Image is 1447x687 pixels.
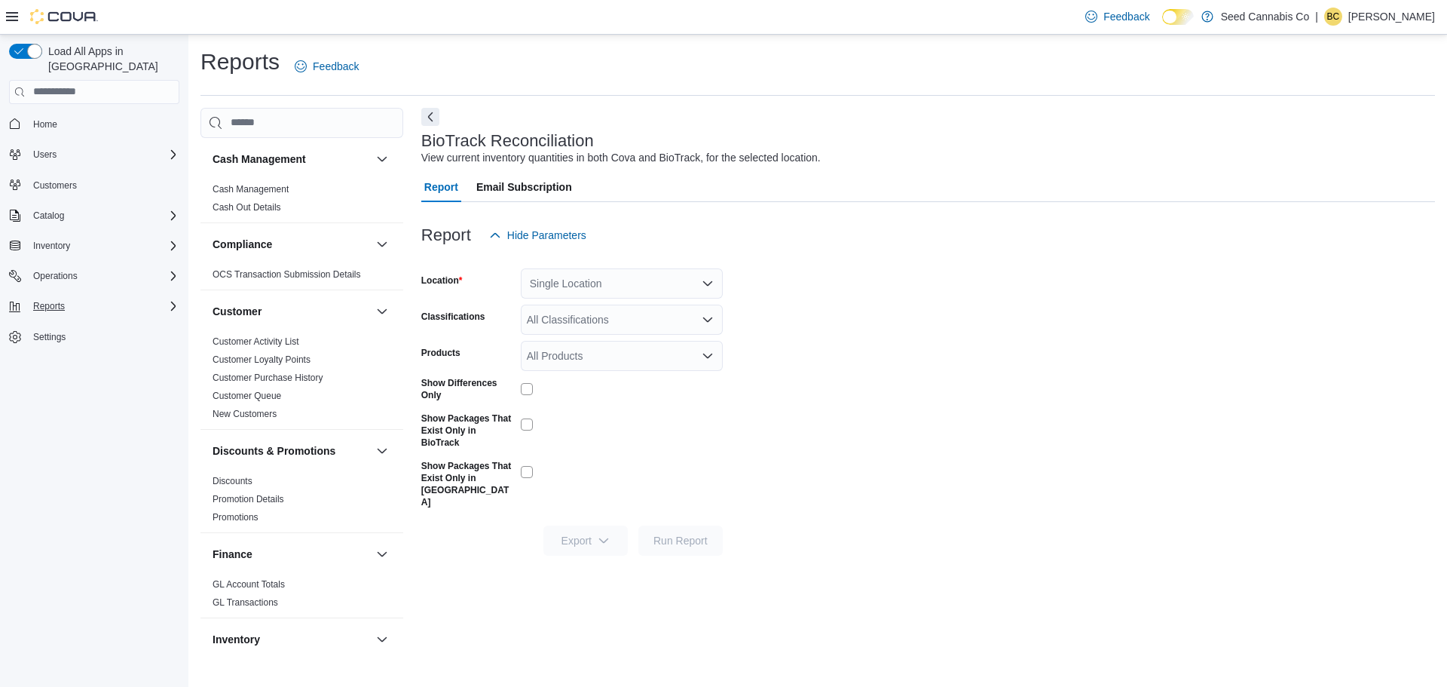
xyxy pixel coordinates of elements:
[1324,8,1342,26] div: Bonnie Caldwell
[373,630,391,649] button: Inventory
[27,146,63,164] button: Users
[1162,25,1163,26] span: Dark Mode
[33,210,64,222] span: Catalog
[421,150,821,166] div: View current inventory quantities in both Cova and BioTrack, for the selected location.
[213,597,278,608] a: GL Transactions
[213,390,281,402] span: Customer Queue
[33,331,66,343] span: Settings
[373,442,391,460] button: Discounts & Promotions
[213,597,278,609] span: GL Transactions
[3,296,185,317] button: Reports
[421,108,439,126] button: Next
[507,228,586,243] span: Hide Parameters
[27,327,179,346] span: Settings
[213,152,306,167] h3: Cash Management
[42,44,179,74] span: Load All Apps in [GEOGRAPHIC_DATA]
[373,235,391,253] button: Compliance
[552,526,619,556] span: Export
[213,184,289,195] a: Cash Management
[3,235,185,256] button: Inventory
[33,300,65,312] span: Reports
[373,150,391,168] button: Cash Management
[213,512,259,523] a: Promotions
[213,183,289,195] span: Cash Management
[373,545,391,563] button: Finance
[27,207,179,225] span: Catalog
[421,460,515,508] label: Show Packages That Exist Only in [GEOGRAPHIC_DATA]
[213,269,361,280] a: OCS Transaction Submission Details
[1221,8,1310,26] p: Seed Cannabis Co
[213,408,277,420] span: New Customers
[1327,8,1340,26] span: BC
[3,144,185,165] button: Users
[373,302,391,320] button: Customer
[421,274,463,287] label: Location
[27,297,179,315] span: Reports
[200,180,403,222] div: Cash Management
[213,152,370,167] button: Cash Management
[213,373,323,383] a: Customer Purchase History
[213,391,281,401] a: Customer Queue
[421,413,515,449] label: Show Packages That Exist Only in BioTrack
[3,326,185,348] button: Settings
[421,311,485,323] label: Classifications
[200,333,403,429] div: Customer
[200,47,280,77] h1: Reports
[213,354,311,365] a: Customer Loyalty Points
[213,409,277,419] a: New Customers
[213,336,299,348] span: Customer Activity List
[421,377,515,401] label: Show Differences Only
[213,237,272,252] h3: Compliance
[27,267,179,285] span: Operations
[30,9,98,24] img: Cova
[33,240,70,252] span: Inventory
[476,172,572,202] span: Email Subscription
[213,354,311,366] span: Customer Loyalty Points
[1162,9,1194,25] input: Dark Mode
[213,547,370,562] button: Finance
[213,268,361,281] span: OCS Transaction Submission Details
[702,350,714,362] button: Open list of options
[313,59,359,74] span: Feedback
[213,372,323,384] span: Customer Purchase History
[27,207,70,225] button: Catalog
[213,202,281,213] a: Cash Out Details
[27,115,179,133] span: Home
[213,579,285,590] a: GL Account Totals
[483,220,592,250] button: Hide Parameters
[33,270,78,282] span: Operations
[424,172,458,202] span: Report
[27,176,179,195] span: Customers
[33,179,77,192] span: Customers
[421,132,594,150] h3: BioTrack Reconciliation
[213,476,252,486] a: Discounts
[213,304,370,319] button: Customer
[213,237,370,252] button: Compliance
[27,237,76,255] button: Inventory
[27,176,83,195] a: Customers
[200,265,403,290] div: Compliance
[213,511,259,523] span: Promotions
[421,226,471,244] h3: Report
[27,297,71,315] button: Reports
[27,328,72,346] a: Settings
[3,205,185,226] button: Catalog
[213,443,335,459] h3: Discounts & Promotions
[213,632,260,647] h3: Inventory
[289,51,365,81] a: Feedback
[543,526,628,556] button: Export
[3,265,185,287] button: Operations
[213,578,285,590] span: GL Account Totals
[200,575,403,618] div: Finance
[653,533,708,548] span: Run Report
[702,314,714,326] button: Open list of options
[33,149,57,161] span: Users
[27,237,179,255] span: Inventory
[1315,8,1318,26] p: |
[213,632,370,647] button: Inventory
[27,267,84,285] button: Operations
[213,201,281,213] span: Cash Out Details
[1079,2,1155,32] a: Feedback
[3,174,185,196] button: Customers
[213,443,370,459] button: Discounts & Promotions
